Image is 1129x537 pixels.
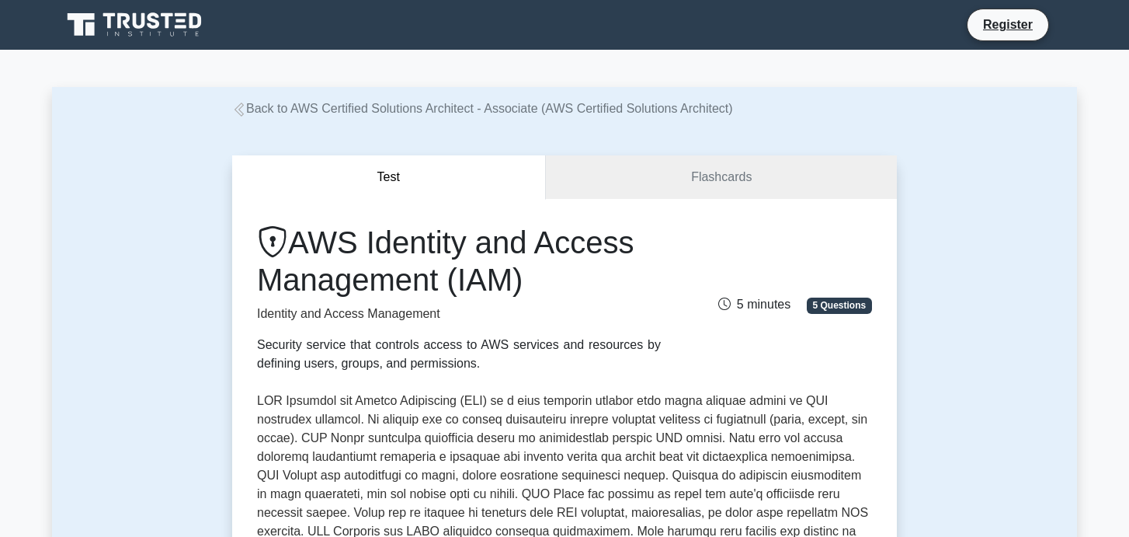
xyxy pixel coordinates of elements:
span: 5 Questions [807,298,872,313]
div: Security service that controls access to AWS services and resources by defining users, groups, an... [257,336,661,373]
a: Back to AWS Certified Solutions Architect - Associate (AWS Certified Solutions Architect) [232,102,733,115]
a: Register [974,15,1042,34]
a: Flashcards [546,155,897,200]
span: 5 minutes [718,298,790,311]
button: Test [232,155,546,200]
p: Identity and Access Management [257,305,661,323]
h1: AWS Identity and Access Management (IAM) [257,224,661,298]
